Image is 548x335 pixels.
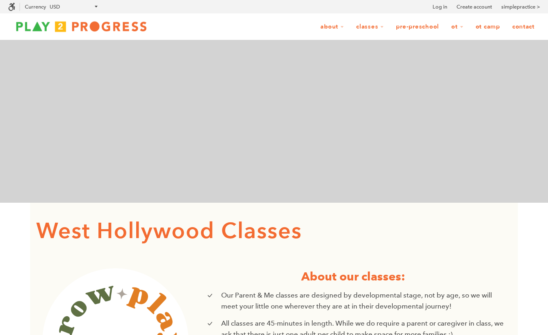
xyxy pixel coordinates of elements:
[391,19,444,35] a: Pre-Preschool
[446,19,469,35] a: OT
[501,3,540,11] a: simplepractice >
[36,215,512,248] h1: West Hollywood Classes
[470,19,505,35] a: OT Camp
[8,18,154,35] img: Play2Progress logo
[433,3,447,11] a: Log in
[25,4,46,10] label: Currency
[221,290,506,312] p: Our Parent & Me classes are designed by developmental stage, not by age, so we will meet your lit...
[507,19,540,35] a: Contact
[457,3,492,11] a: Create account
[351,19,389,35] a: Classes
[315,19,349,35] a: About
[301,269,405,284] strong: About our classes:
